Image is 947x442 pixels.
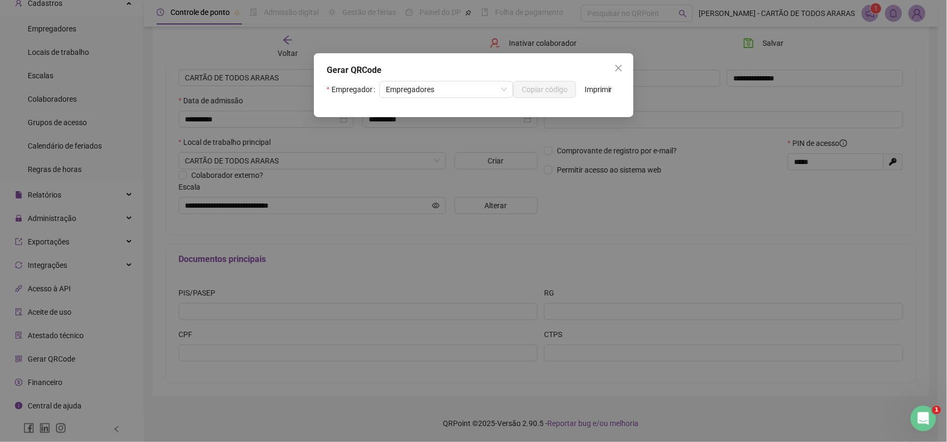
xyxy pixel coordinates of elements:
iframe: Intercom live chat [911,406,936,431]
button: Close [610,60,627,77]
button: Imprimir [576,81,621,98]
span: Empregadores [386,81,507,97]
span: close [614,64,623,72]
button: Copiar código [513,81,576,98]
div: Gerar QRCode [327,64,621,77]
span: 1 [933,406,941,414]
label: Empregador [327,81,379,98]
